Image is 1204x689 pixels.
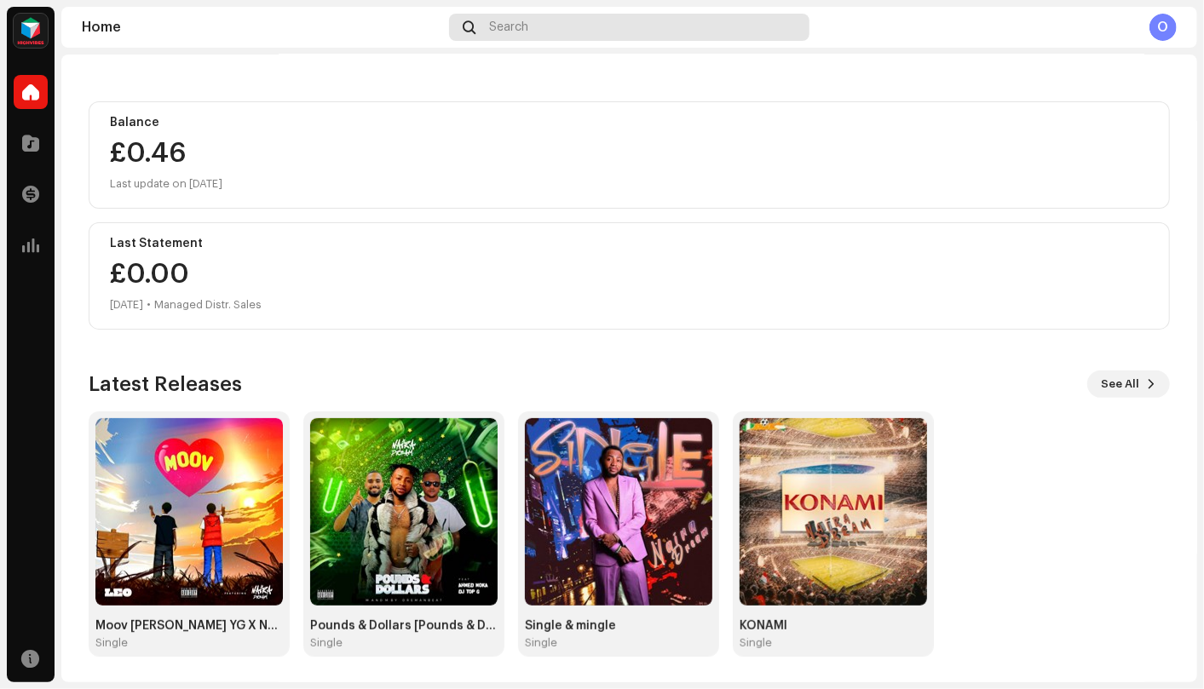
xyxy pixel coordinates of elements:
[525,636,557,650] div: Single
[147,295,151,315] div: •
[525,619,712,633] div: Single & mingle
[89,222,1170,330] re-o-card-value: Last Statement
[310,636,343,650] div: Single
[95,619,283,633] div: Moov [PERSON_NAME] YG X Naira Dream.wav
[110,174,1149,194] div: Last update on [DATE]
[740,619,927,633] div: KONAMI
[310,619,498,633] div: Pounds & Dollars [Pounds & Dollars]
[95,636,128,650] div: Single
[1087,370,1170,398] button: See All
[740,636,772,650] div: Single
[489,20,528,34] span: Search
[14,14,48,48] img: feab3aad-9b62-475c-8caf-26f15a9573ee
[82,20,442,34] div: Home
[95,418,283,606] img: c80090e4-164f-419a-9be3-70b76deee8be
[110,295,143,315] div: [DATE]
[1149,14,1177,41] div: O
[1101,367,1139,401] span: See All
[310,418,498,606] img: 33a1205c-0613-43e5-a541-26cd72374d8d
[154,295,262,315] div: Managed Distr. Sales
[740,418,927,606] img: 7489df81-41ac-4573-b773-4a090bff0489
[110,237,1149,250] div: Last Statement
[110,116,1149,129] div: Balance
[525,418,712,606] img: 3b32a72a-3fdc-4275-9a35-4c1f712e5566
[89,370,242,398] h3: Latest Releases
[89,101,1170,209] re-o-card-value: Balance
